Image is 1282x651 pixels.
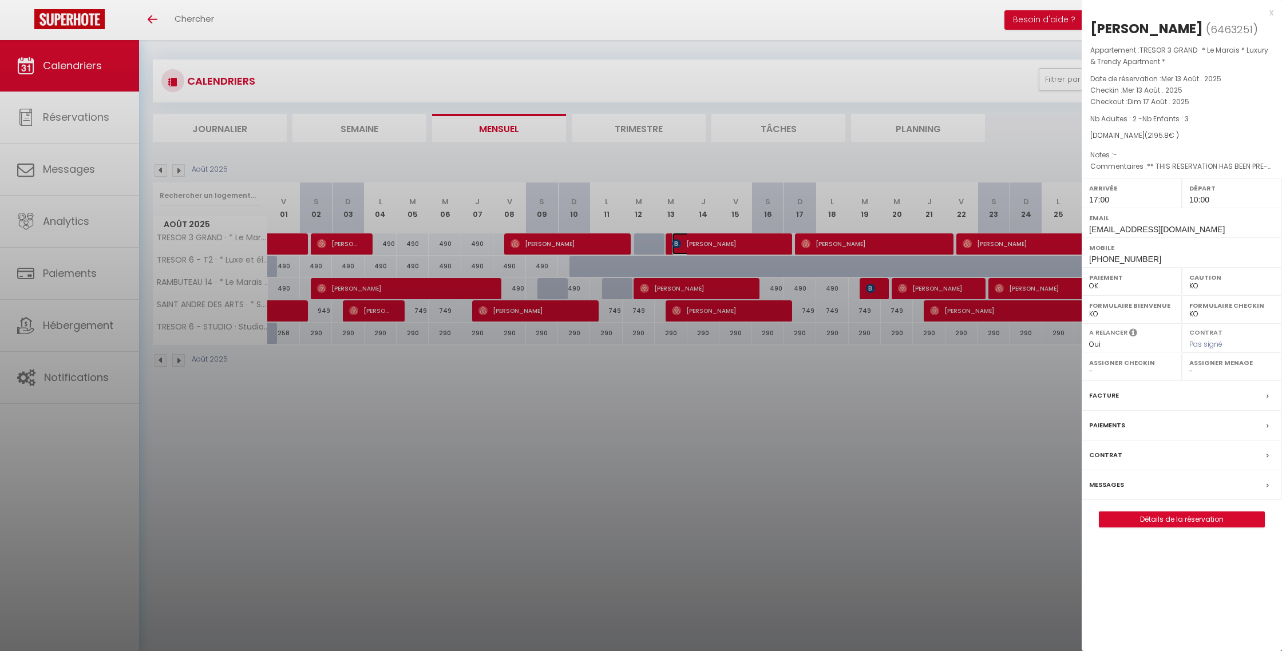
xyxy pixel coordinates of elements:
span: [EMAIL_ADDRESS][DOMAIN_NAME] [1089,225,1225,234]
label: Arrivée [1089,182,1174,194]
label: Formulaire Checkin [1189,300,1275,311]
span: ( € ) [1145,130,1179,140]
label: Assigner Menage [1189,357,1275,368]
span: Dim 17 Août . 2025 [1127,97,1189,106]
span: 17:00 [1089,195,1109,204]
div: [PERSON_NAME] [1090,19,1203,38]
label: Facture [1089,390,1119,402]
label: Paiement [1089,272,1174,283]
label: Paiements [1089,419,1125,431]
span: [PHONE_NUMBER] [1089,255,1161,264]
i: Sélectionner OUI si vous souhaiter envoyer les séquences de messages post-checkout [1129,328,1137,340]
p: Appartement : [1090,45,1273,68]
span: Nb Enfants : 3 [1142,114,1189,124]
div: x [1082,6,1273,19]
p: Date de réservation : [1090,73,1273,85]
span: 2195.8 [1148,130,1169,140]
span: - [1113,150,1117,160]
span: Mer 13 Août . 2025 [1161,74,1221,84]
label: Contrat [1089,449,1122,461]
label: Mobile [1089,242,1275,253]
span: 10:00 [1189,195,1209,204]
a: Détails de la réservation [1099,512,1264,527]
span: TRESOR 3 GRAND · * Le Marais * Luxury & Trendy Apartment * [1090,45,1268,66]
label: Contrat [1189,328,1222,335]
span: Mer 13 Août . 2025 [1122,85,1182,95]
label: Assigner Checkin [1089,357,1174,368]
div: [DOMAIN_NAME] [1090,130,1273,141]
button: Détails de la réservation [1099,511,1265,527]
p: Checkout : [1090,96,1273,108]
button: Ouvrir le widget de chat LiveChat [9,5,43,39]
label: Caution [1189,272,1275,283]
span: Nb Adultes : 2 - [1090,114,1189,124]
p: Commentaires : [1090,161,1273,172]
span: Pas signé [1189,339,1222,349]
span: 6463251 [1210,22,1253,37]
p: Notes : [1090,149,1273,161]
label: A relancer [1089,328,1127,338]
span: ( ) [1206,21,1258,37]
label: Messages [1089,479,1124,491]
p: Checkin : [1090,85,1273,96]
label: Formulaire Bienvenue [1089,300,1174,311]
label: Départ [1189,182,1275,194]
label: Email [1089,212,1275,224]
